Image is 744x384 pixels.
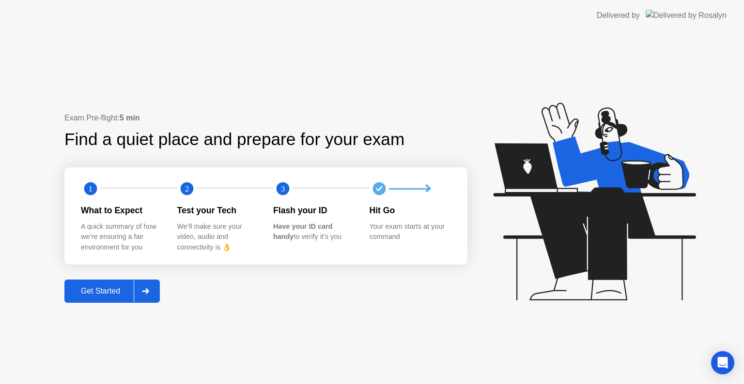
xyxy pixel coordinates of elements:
div: Hit Go [370,204,450,217]
b: 5 min [120,114,140,122]
div: Delivered by [597,10,640,21]
div: What to Expect [81,204,162,217]
button: Get Started [64,280,160,303]
div: Flash your ID [273,204,354,217]
text: 3 [281,184,285,193]
b: Have your ID card handy [273,222,332,241]
div: We’ll make sure your video, audio and connectivity is 👌 [177,222,258,253]
text: 1 [89,184,93,193]
div: to verify it’s you [273,222,354,242]
div: Your exam starts at your command [370,222,450,242]
div: A quick summary of how we’re ensuring a fair environment for you [81,222,162,253]
div: Get Started [67,287,134,295]
div: Test your Tech [177,204,258,217]
div: Open Intercom Messenger [711,351,734,374]
div: Exam Pre-flight: [64,112,467,124]
img: Delivered by Rosalyn [646,10,727,21]
div: Find a quiet place and prepare for your exam [64,127,406,152]
text: 2 [185,184,188,193]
